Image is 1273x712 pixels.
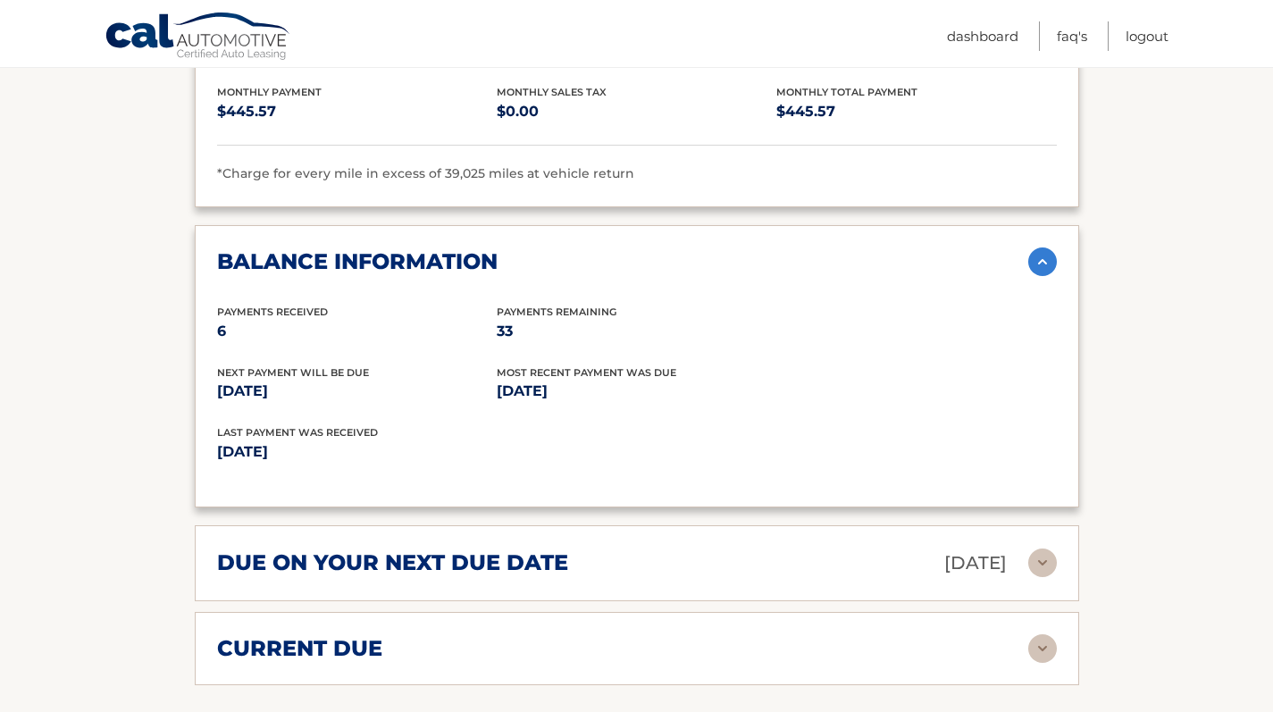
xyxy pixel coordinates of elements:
img: accordion-rest.svg [1028,549,1057,577]
span: Monthly Payment [217,86,322,98]
img: accordion-rest.svg [1028,634,1057,663]
p: [DATE] [217,440,637,465]
p: $445.57 [776,99,1056,124]
h2: due on your next due date [217,549,568,576]
span: Most Recent Payment Was Due [497,366,676,379]
span: *Charge for every mile in excess of 39,025 miles at vehicle return [217,165,634,181]
a: Cal Automotive [105,12,292,63]
p: 33 [497,319,776,344]
span: Last Payment was received [217,426,378,439]
span: Next Payment will be due [217,366,369,379]
h2: balance information [217,248,498,275]
p: [DATE] [217,379,497,404]
img: accordion-active.svg [1028,247,1057,276]
span: Payments Remaining [497,306,616,318]
p: $0.00 [497,99,776,124]
span: Monthly Total Payment [776,86,917,98]
p: [DATE] [944,548,1007,579]
span: Monthly Sales Tax [497,86,607,98]
a: FAQ's [1057,21,1087,51]
p: 6 [217,319,497,344]
a: Dashboard [947,21,1018,51]
p: $445.57 [217,99,497,124]
a: Logout [1126,21,1168,51]
p: [DATE] [497,379,776,404]
span: Payments Received [217,306,328,318]
h2: current due [217,635,382,662]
